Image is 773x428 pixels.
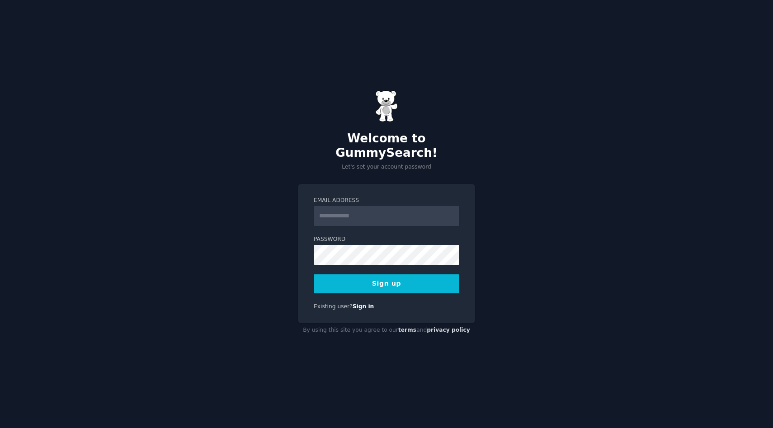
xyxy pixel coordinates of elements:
[314,235,459,244] label: Password
[298,323,475,338] div: By using this site you agree to our and
[427,327,470,333] a: privacy policy
[353,303,374,310] a: Sign in
[375,90,398,122] img: Gummy Bear
[314,197,459,205] label: Email Address
[314,303,353,310] span: Existing user?
[298,163,475,171] p: Let's set your account password
[398,327,416,333] a: terms
[314,274,459,293] button: Sign up
[298,132,475,160] h2: Welcome to GummySearch!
